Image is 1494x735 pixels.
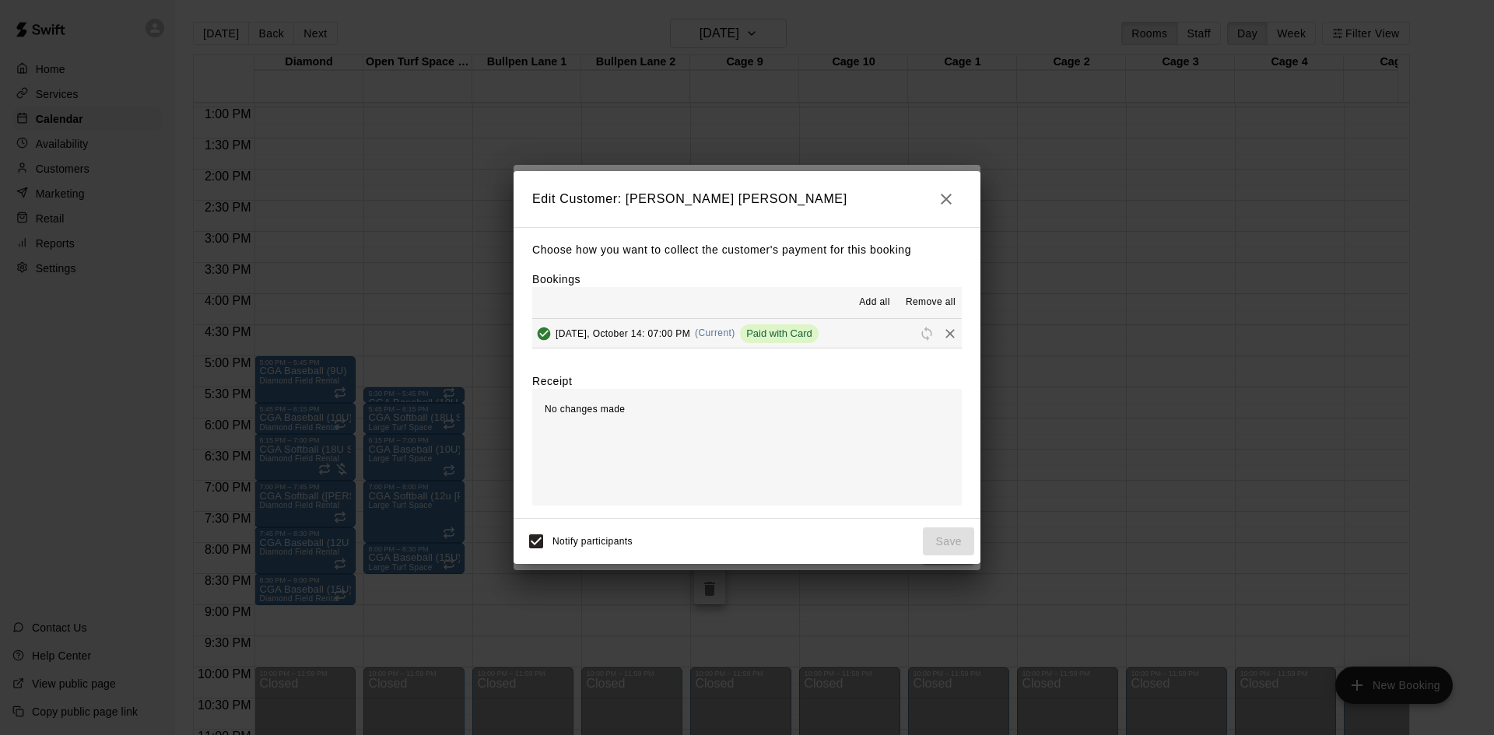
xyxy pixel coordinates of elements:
span: Remove [938,327,962,338]
button: Added & Paid[DATE], October 14: 07:00 PM(Current)Paid with CardRescheduleRemove [532,319,962,348]
span: [DATE], October 14: 07:00 PM [556,327,690,338]
label: Receipt [532,373,572,389]
button: Add all [850,290,900,315]
h2: Edit Customer: [PERSON_NAME] [PERSON_NAME] [514,171,980,227]
button: Added & Paid [532,322,556,345]
span: Add all [859,295,890,310]
span: No changes made [545,404,625,415]
p: Choose how you want to collect the customer's payment for this booking [532,240,962,260]
span: Notify participants [552,536,633,547]
span: Reschedule [915,327,938,338]
span: (Current) [695,327,735,338]
button: Remove all [900,290,962,315]
span: Paid with Card [740,327,819,339]
label: Bookings [532,273,580,285]
span: Remove all [906,295,956,310]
